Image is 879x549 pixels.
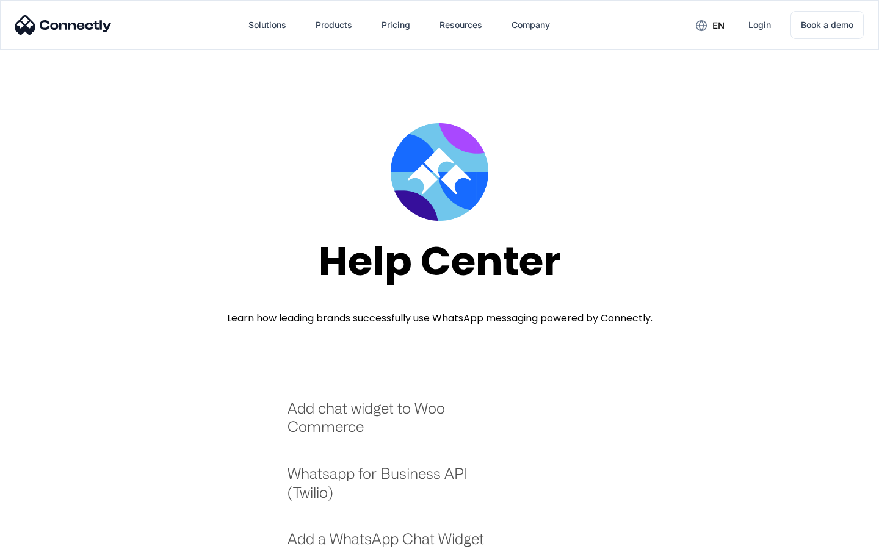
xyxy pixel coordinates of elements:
[24,528,73,545] ul: Language list
[227,311,653,326] div: Learn how leading brands successfully use WhatsApp messaging powered by Connectly.
[319,239,560,284] div: Help Center
[15,15,112,35] img: Connectly Logo
[512,16,550,34] div: Company
[316,16,352,34] div: Products
[440,16,482,34] div: Resources
[288,399,501,448] a: Add chat widget to Woo Commerce
[739,10,781,40] a: Login
[790,11,864,39] a: Book a demo
[12,528,73,545] aside: Language selected: English
[712,17,725,34] div: en
[382,16,410,34] div: Pricing
[288,464,501,514] a: Whatsapp for Business API (Twilio)
[748,16,771,34] div: Login
[248,16,286,34] div: Solutions
[372,10,420,40] a: Pricing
